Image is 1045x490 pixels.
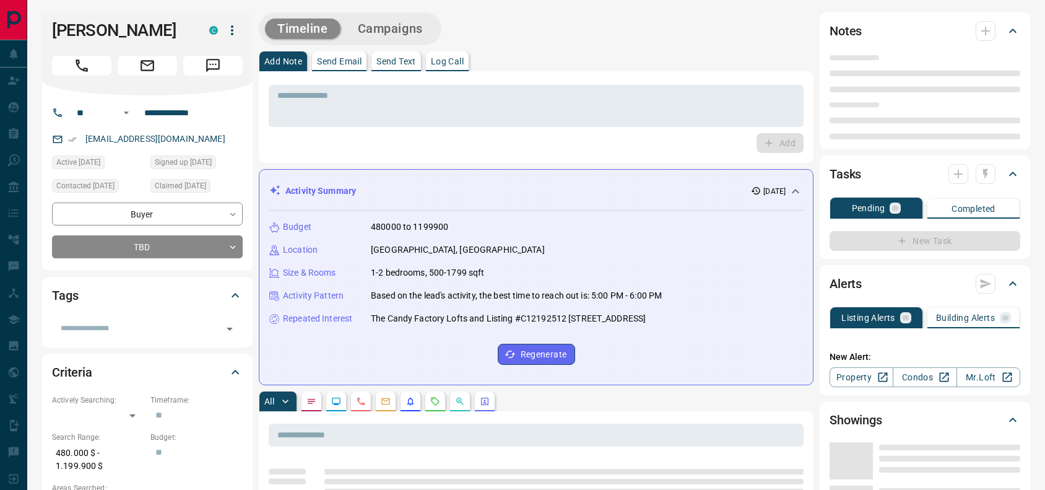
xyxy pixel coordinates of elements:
div: Showings [830,405,1020,435]
p: Add Note [264,57,302,66]
span: Active [DATE] [56,156,100,168]
button: Open [119,105,134,120]
button: Timeline [265,19,340,39]
p: Pending [852,204,885,212]
div: Tue Jul 01 2025 [52,155,144,173]
h2: Showings [830,410,882,430]
h2: Tasks [830,164,861,184]
p: All [264,397,274,406]
div: TBD [52,235,243,258]
div: Notes [830,16,1020,46]
p: 480.000 $ - 1.199.900 $ [52,443,144,476]
span: Signed up [DATE] [155,156,212,168]
div: Criteria [52,357,243,387]
div: Sun Sep 14 2025 [150,179,243,196]
button: Campaigns [345,19,435,39]
h2: Notes [830,21,862,41]
p: New Alert: [830,351,1020,364]
p: Search Range: [52,432,144,443]
p: 480000 to 1199900 [371,221,448,234]
svg: Opportunities [455,396,465,406]
div: Alerts [830,269,1020,299]
svg: Lead Browsing Activity [331,396,341,406]
span: Message [183,56,243,76]
div: Tasks [830,159,1020,189]
div: Activity Summary[DATE] [269,180,803,203]
p: Activity Pattern [283,289,344,302]
svg: Requests [430,396,440,406]
p: Send Email [317,57,362,66]
p: Size & Rooms [283,266,336,279]
div: Tags [52,281,243,310]
svg: Calls [356,396,366,406]
button: Regenerate [498,344,575,365]
p: Listing Alerts [841,313,895,322]
h2: Tags [52,286,78,305]
h2: Alerts [830,274,862,294]
svg: Email Verified [68,135,77,144]
p: Budget: [150,432,243,443]
button: Open [221,320,238,338]
p: Timeframe: [150,395,243,406]
p: Log Call [431,57,464,66]
a: [EMAIL_ADDRESS][DOMAIN_NAME] [85,134,225,144]
p: Based on the lead's activity, the best time to reach out is: 5:00 PM - 6:00 PM [371,289,662,302]
div: condos.ca [209,26,218,35]
span: Claimed [DATE] [155,180,206,192]
svg: Agent Actions [480,396,490,406]
a: Mr.Loft [956,367,1020,387]
p: Repeated Interest [283,312,352,325]
a: Condos [893,367,956,387]
span: Contacted [DATE] [56,180,115,192]
p: Actively Searching: [52,395,144,406]
h2: Criteria [52,362,92,382]
p: [GEOGRAPHIC_DATA], [GEOGRAPHIC_DATA] [371,243,545,256]
div: Tue Jul 08 2025 [52,179,144,196]
span: Email [118,56,177,76]
p: Location [283,243,318,256]
a: Property [830,367,893,387]
svg: Notes [306,396,316,406]
p: [DATE] [763,186,786,197]
p: Completed [952,204,995,213]
p: The Candy Factory Lofts and Listing #C12192512 [STREET_ADDRESS] [371,312,646,325]
p: Send Text [376,57,416,66]
p: Building Alerts [936,313,995,322]
p: Budget [283,221,311,234]
p: Activity Summary [285,185,356,198]
span: Call [52,56,111,76]
div: Tue Jul 01 2025 [150,155,243,173]
h1: [PERSON_NAME] [52,20,191,40]
p: 1-2 bedrooms, 500-1799 sqft [371,266,485,279]
svg: Listing Alerts [405,396,415,406]
div: Buyer [52,203,243,225]
svg: Emails [381,396,391,406]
